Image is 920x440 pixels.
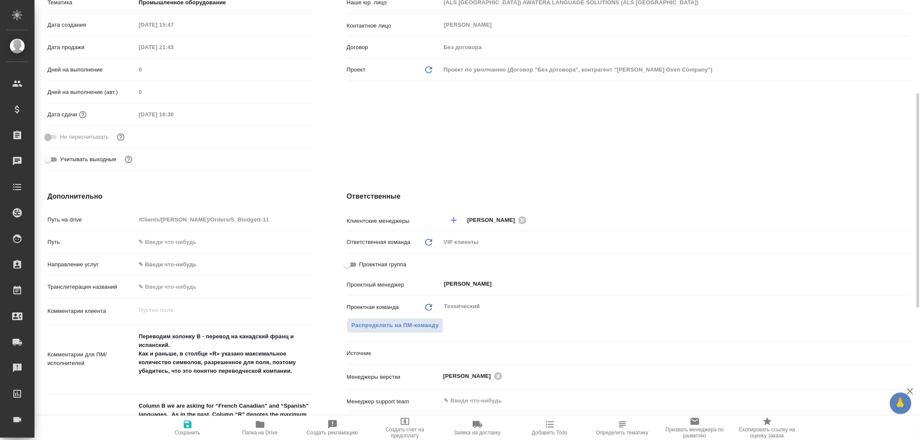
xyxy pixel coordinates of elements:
[47,21,136,29] p: Дата создания
[136,213,312,226] input: Пустое поле
[369,416,441,440] button: Создать счет на предоплату
[890,393,911,414] button: 🙏
[77,109,88,120] button: Если добавить услуги и заполнить их объемом, то дата рассчитается автоматически
[47,350,136,368] p: Комментарии для ПМ/исполнителей
[347,318,444,333] span: В заказе уже есть ответственный ПМ или ПМ группа
[47,283,136,291] p: Транслитерация названий
[47,66,136,74] p: Дней на выполнение
[441,346,911,361] div: ​
[906,283,907,285] button: Open
[441,416,514,440] button: Заявка на доставку
[441,62,911,77] div: Проект по умолчанию (Договор "Без договора", контрагент "[PERSON_NAME] Oven Company")
[359,260,406,269] span: Проектная группа
[47,307,136,315] p: Комментарии клиента
[532,430,567,436] span: Добавить Todo
[443,396,879,406] input: ✎ Введи что-нибудь
[136,399,312,439] textarea: Column B we are asking for “French Canadian” and “Spanish” languages. As in the past, Column “R” ...
[906,219,907,221] button: Open
[47,260,136,269] p: Направление услуг
[307,430,358,436] span: Создать рекламацию
[468,215,530,225] div: [PERSON_NAME]
[175,430,201,436] span: Сохранить
[136,281,312,293] input: ✎ Введи что-нибудь
[596,430,648,436] span: Определить тематику
[347,217,441,225] p: Клиентские менеджеры
[139,260,302,269] div: ✎ Введи что-нибудь
[443,372,496,381] span: [PERSON_NAME]
[443,371,506,381] div: [PERSON_NAME]
[443,210,464,231] button: Добавить менеджера
[347,373,441,381] p: Менеджеры верстки
[115,131,126,143] button: Включи, если не хочешь, чтобы указанная дата сдачи изменилась после переставления заказа в 'Подтв...
[47,110,77,119] p: Дата сдачи
[296,416,369,440] button: Создать рекламацию
[586,416,659,440] button: Определить тематику
[347,303,399,312] p: Проектная команда
[347,22,441,30] p: Контактное лицо
[136,236,312,248] input: ✎ Введи что-нибудь
[47,88,136,97] p: Дней на выполнение (авт.)
[224,416,296,440] button: Папка на Drive
[893,394,908,412] span: 🙏
[136,41,211,53] input: Пустое поле
[347,43,441,52] p: Договор
[906,375,907,377] button: Open
[664,427,726,439] span: Призвать менеджера по развитию
[352,321,439,331] span: Распределить на ПМ-команду
[136,257,312,272] div: ✎ Введи что-нибудь
[347,397,441,406] p: Менеджер support team
[374,427,436,439] span: Создать счет на предоплату
[347,238,411,247] p: Ответственная команда
[47,191,312,202] h4: Дополнительно
[347,318,444,333] button: Распределить на ПМ-команду
[468,216,521,225] span: [PERSON_NAME]
[136,329,312,387] textarea: Переводим колонку В - перевод на канадский франц и испанский. Как и раньше, в столбце «R» указано...
[514,416,586,440] button: Добавить Todo
[123,154,134,165] button: Выбери, если сб и вс нужно считать рабочими днями для выполнения заказа.
[136,86,312,98] input: Пустое поле
[736,427,798,439] span: Скопировать ссылку на оценку заказа
[136,19,211,31] input: Пустое поле
[136,108,211,121] input: Пустое поле
[60,133,109,141] span: Не пересчитывать
[347,281,441,289] p: Проектный менеджер
[347,191,911,202] h4: Ответственные
[441,41,911,53] input: Пустое поле
[454,430,500,436] span: Заявка на доставку
[47,43,136,52] p: Дата продажи
[347,66,366,74] p: Проект
[136,63,312,76] input: Пустое поле
[441,235,911,250] div: VIP клиенты
[242,430,278,436] span: Папка на Drive
[731,416,804,440] button: Скопировать ссылку на оценку заказа
[151,416,224,440] button: Сохранить
[47,415,136,424] p: Комментарии для КМ
[347,349,441,358] p: Источник
[47,215,136,224] p: Путь на drive
[659,416,731,440] button: Призвать менеджера по развитию
[47,238,136,247] p: Путь
[60,155,116,164] span: Учитывать выходные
